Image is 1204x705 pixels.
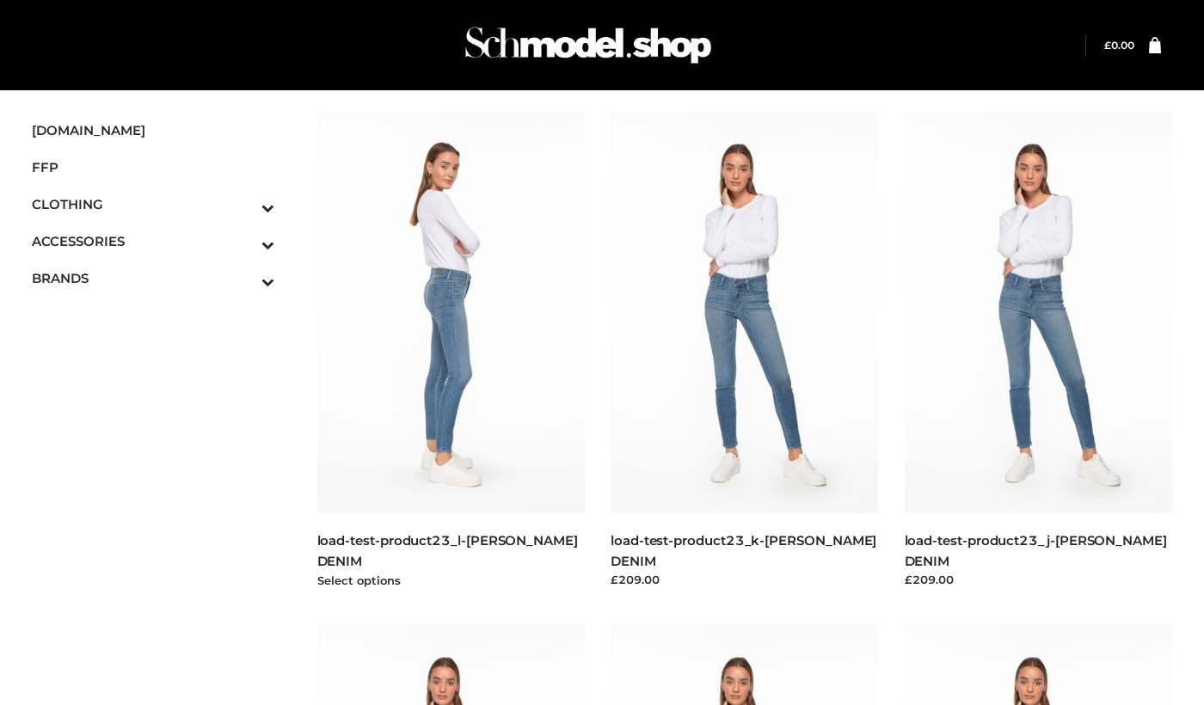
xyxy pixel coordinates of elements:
span: FFP [32,157,274,177]
img: Schmodel Admin 964 [459,11,717,79]
div: £209.00 [905,571,1173,588]
span: £ [1104,39,1111,52]
button: Toggle Submenu [214,186,274,223]
a: BRANDSToggle Submenu [32,260,274,297]
a: load-test-product23_j-[PERSON_NAME] DENIM [905,532,1167,568]
a: £0.00 [1104,39,1134,52]
a: ACCESSORIESToggle Submenu [32,223,274,260]
button: Toggle Submenu [214,223,274,260]
span: [DOMAIN_NAME] [32,120,274,140]
a: Select options [317,573,401,587]
bdi: 0.00 [1104,39,1134,52]
span: ACCESSORIES [32,231,274,251]
img: load-test-product23_k-PARKER SMITH DENIM [611,112,879,513]
a: load-test-product23_k-[PERSON_NAME] DENIM [611,532,876,568]
img: load-test-product23_j-PARKER SMITH DENIM [905,112,1173,513]
div: £209.00 [611,571,879,588]
a: load-test-product23_l-[PERSON_NAME] DENIM [317,532,578,568]
button: Toggle Submenu [214,260,274,297]
a: FFP [32,149,274,186]
a: CLOTHINGToggle Submenu [32,186,274,223]
a: [DOMAIN_NAME] [32,112,274,149]
span: CLOTHING [32,194,274,214]
span: BRANDS [32,268,274,288]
